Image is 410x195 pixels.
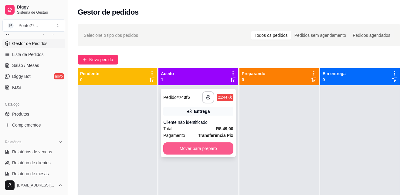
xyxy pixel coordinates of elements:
button: [EMAIL_ADDRESS][DOMAIN_NAME] [2,178,65,193]
div: Entrega [194,108,210,114]
span: Novo pedido [89,56,113,63]
a: Relatório de clientes [2,158,65,168]
strong: # 743f5 [177,95,190,100]
span: Produtos [12,111,29,117]
div: 21:44 [218,95,227,100]
p: 1 [161,77,174,83]
button: Novo pedido [78,55,118,64]
div: Catálogo [2,99,65,109]
span: Gestor de Pedidos [12,40,47,47]
span: Pagamento [163,132,185,139]
p: Pendente [80,71,99,77]
a: Complementos [2,120,65,130]
p: 0 [242,77,266,83]
span: Selecione o tipo dos pedidos [84,32,138,39]
span: Lista de Pedidos [12,51,44,57]
strong: R$ 49,00 [216,126,233,131]
p: Aceito [161,71,174,77]
div: Pedidos agendados [349,31,394,40]
div: Ponto27 ... [19,23,38,29]
span: KDS [12,84,21,90]
p: 0 [80,77,99,83]
div: Cliente não identificado [163,119,233,125]
a: Salão / Mesas [2,61,65,70]
h2: Gestor de pedidos [78,7,139,17]
span: Pedido [163,95,177,100]
span: Diggy Bot [12,73,31,79]
p: 0 [323,77,346,83]
span: Relatório de clientes [12,160,51,166]
a: KDS [2,82,65,92]
p: Em entrega [323,71,346,77]
span: P [8,23,14,29]
span: Total [163,125,172,132]
div: Pedidos sem agendamento [291,31,349,40]
a: Gestor de Pedidos [2,39,65,48]
span: Relatório de mesas [12,171,49,177]
span: Complementos [12,122,41,128]
a: Diggy Botnovo [2,71,65,81]
span: plus [83,57,87,62]
a: Relatórios de vendas [2,147,65,157]
a: Lista de Pedidos [2,50,65,59]
span: Sistema de Gestão [17,10,63,15]
div: Todos os pedidos [251,31,291,40]
span: Relatórios [5,140,21,145]
span: Relatórios de vendas [12,149,52,155]
p: Preparando [242,71,266,77]
strong: Transferência Pix [198,133,233,138]
span: [EMAIL_ADDRESS][DOMAIN_NAME] [17,183,56,188]
button: Select a team [2,19,65,32]
span: Salão / Mesas [12,62,39,68]
a: Produtos [2,109,65,119]
button: Mover para preparo [163,142,233,155]
a: DiggySistema de Gestão [2,2,65,17]
span: Diggy [17,5,63,10]
a: Relatório de mesas [2,169,65,179]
